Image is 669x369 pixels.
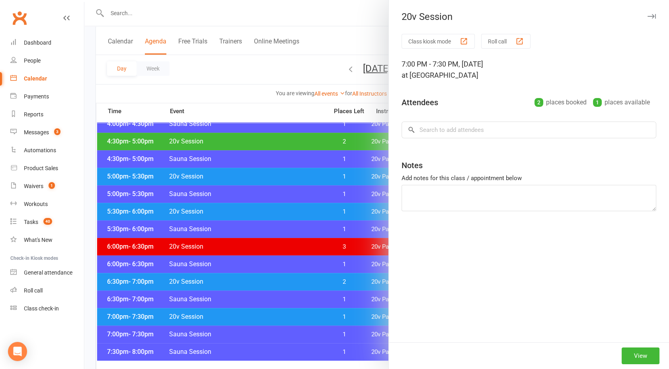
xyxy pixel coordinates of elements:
div: Open Intercom Messenger [8,342,27,361]
div: Roll call [24,287,43,294]
div: places booked [534,97,587,108]
div: Add notes for this class / appointment below [402,173,656,183]
span: 1 [49,182,55,189]
div: Product Sales [24,165,58,171]
div: 1 [593,98,602,107]
a: Waivers 1 [10,177,84,195]
div: People [24,57,41,64]
div: General attendance [24,269,72,276]
a: Calendar [10,70,84,88]
a: People [10,52,84,70]
span: 3 [54,128,60,135]
div: Reports [24,111,43,118]
div: 20v Session [389,11,669,22]
a: Roll call [10,282,84,300]
a: Messages 3 [10,124,84,141]
div: 2 [534,98,543,107]
span: 40 [43,218,52,225]
div: Attendees [402,97,438,108]
div: Messages [24,129,49,135]
div: Calendar [24,75,47,82]
button: Class kiosk mode [402,34,475,49]
a: Workouts [10,195,84,213]
div: Tasks [24,219,38,225]
button: View [622,347,659,364]
a: Clubworx [10,8,29,28]
span: at [GEOGRAPHIC_DATA] [402,71,478,79]
a: Payments [10,88,84,106]
div: Waivers [24,183,43,189]
div: Workouts [24,201,48,207]
div: Class check-in [24,305,59,312]
a: Tasks 40 [10,213,84,231]
a: What's New [10,231,84,249]
a: Dashboard [10,34,84,52]
div: places available [593,97,650,108]
div: 7:00 PM - 7:30 PM, [DATE] [402,59,656,81]
a: Class kiosk mode [10,300,84,318]
input: Search to add attendees [402,122,656,138]
div: Automations [24,147,56,153]
a: Product Sales [10,159,84,177]
div: Dashboard [24,39,51,46]
button: Roll call [481,34,531,49]
div: What's New [24,237,53,243]
a: Automations [10,141,84,159]
div: Payments [24,93,49,100]
div: Notes [402,160,423,171]
a: Reports [10,106,84,124]
a: General attendance kiosk mode [10,264,84,282]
